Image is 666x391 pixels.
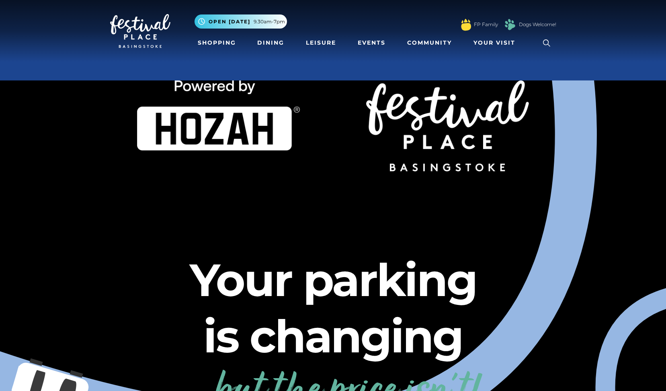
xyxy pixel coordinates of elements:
a: Leisure [303,35,339,50]
span: Open [DATE] [209,18,250,25]
a: Your Visit [470,35,523,50]
img: Festival Place Logo [110,14,170,48]
a: Dining [254,35,287,50]
a: Dogs Welcome! [519,21,556,28]
a: Community [404,35,455,50]
button: Open [DATE] 9.30am-7pm [195,14,287,29]
a: FP Family [474,21,498,28]
span: Your Visit [473,39,515,47]
a: Shopping [195,35,239,50]
span: 9.30am-7pm [254,18,285,25]
a: Events [355,35,389,50]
